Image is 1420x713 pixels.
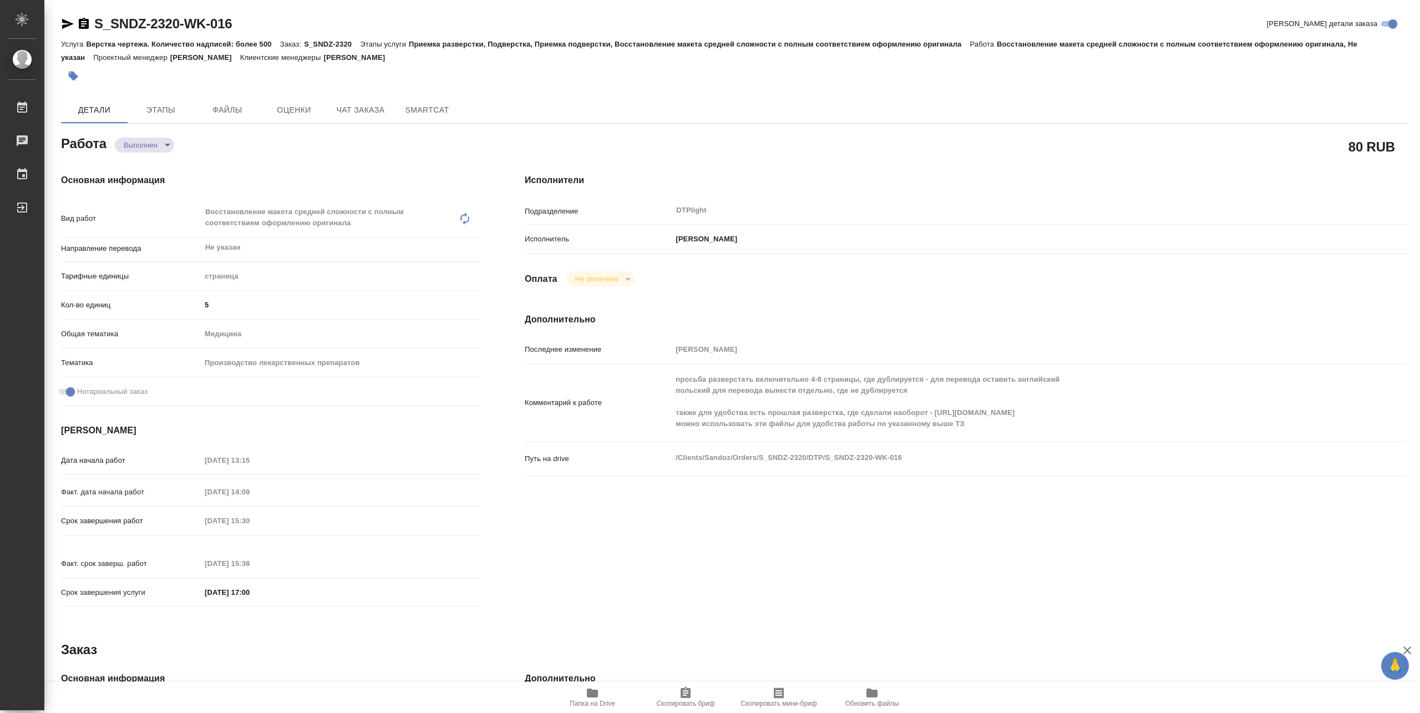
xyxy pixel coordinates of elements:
[304,40,360,48] p: S_SNDZ-2320
[61,243,201,254] p: Направление перевода
[61,487,201,498] p: Факт. дата начала работ
[61,672,480,685] h4: Основная информация
[1381,652,1409,680] button: 🙏
[93,53,170,62] p: Проектный менеджер
[400,103,454,117] span: SmartCat
[201,103,254,117] span: Файлы
[201,267,480,286] div: страница
[525,453,672,464] p: Путь на drive
[61,587,201,598] p: Срок завершения услуги
[201,513,298,529] input: Пустое поле
[77,17,90,31] button: Скопировать ссылку
[201,325,480,343] div: Медицина
[525,344,672,355] p: Последнее изменение
[1386,654,1404,677] span: 🙏
[61,213,201,224] p: Вид работ
[61,641,97,659] h2: Заказ
[201,353,480,372] div: Производство лекарственных препаратов
[61,515,201,527] p: Срок завершения работ
[201,484,298,500] input: Пустое поле
[732,682,825,713] button: Скопировать мини-бриф
[68,103,121,117] span: Детали
[570,700,615,707] span: Папка на Drive
[61,300,201,311] p: Кол-во единиц
[525,313,1408,326] h4: Дополнительно
[61,271,201,282] p: Тарифные единицы
[525,272,557,286] h4: Оплата
[61,558,201,569] p: Факт. срок заверш. работ
[61,424,480,437] h4: [PERSON_NAME]
[61,40,86,48] p: Услуга
[639,682,732,713] button: Скопировать бриф
[94,16,232,31] a: S_SNDZ-2320-WK-016
[845,700,899,707] span: Обновить файлы
[267,103,321,117] span: Оценки
[323,53,393,62] p: [PERSON_NAME]
[672,370,1334,433] textarea: просьба разверстать включительно 4-8 страницы, где дублируется - для перевода оставить английский...
[672,234,737,245] p: [PERSON_NAME]
[115,138,174,153] div: Выполнен
[672,448,1334,467] textarea: /Clients/Sandoz/Orders/S_SNDZ-2320/DTP/S_SNDZ-2320-WK-016
[86,40,280,48] p: Верстка чертежа. Количество надписей: более 500
[77,386,148,397] span: Нотариальный заказ
[525,234,672,245] p: Исполнитель
[61,455,201,466] p: Дата начала работ
[572,274,621,284] button: Не оплачена
[61,328,201,340] p: Общая тематика
[1348,137,1395,156] h2: 80 RUB
[525,206,672,217] p: Подразделение
[201,452,298,468] input: Пустое поле
[360,40,409,48] p: Этапы услуги
[656,700,714,707] span: Скопировать бриф
[280,40,304,48] p: Заказ:
[741,700,816,707] span: Скопировать мини-бриф
[120,140,161,150] button: Выполнен
[61,64,85,88] button: Добавить тэг
[201,584,298,600] input: ✎ Введи что-нибудь
[61,357,201,368] p: Тематика
[970,40,997,48] p: Работа
[170,53,240,62] p: [PERSON_NAME]
[334,103,387,117] span: Чат заказа
[1267,18,1377,29] span: [PERSON_NAME] детали заказа
[825,682,919,713] button: Обновить файлы
[201,555,298,572] input: Пустое поле
[672,341,1334,357] input: Пустое поле
[61,17,74,31] button: Скопировать ссылку для ЯМессенджера
[546,682,639,713] button: Папка на Drive
[525,672,1408,685] h4: Дополнительно
[240,53,324,62] p: Клиентские менеджеры
[566,271,635,286] div: Выполнен
[61,133,106,153] h2: Работа
[134,103,187,117] span: Этапы
[201,297,480,313] input: ✎ Введи что-нибудь
[61,174,480,187] h4: Основная информация
[409,40,970,48] p: Приемка разверстки, Подверстка, Приемка подверстки, Восстановление макета средней сложности с пол...
[525,174,1408,187] h4: Исполнители
[525,397,672,408] p: Комментарий к работе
